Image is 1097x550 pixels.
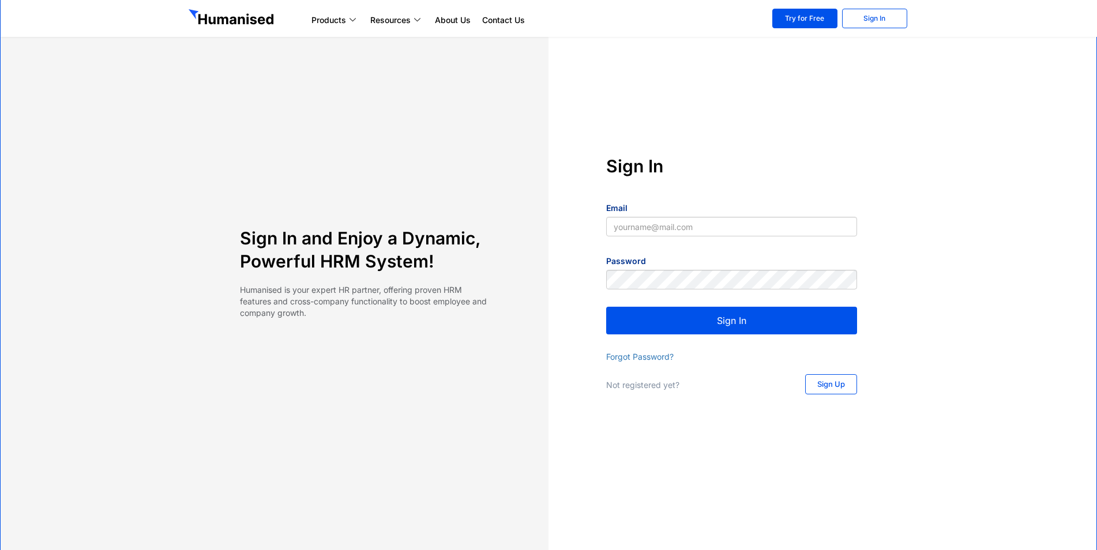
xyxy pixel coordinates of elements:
[817,381,845,388] span: Sign Up
[805,374,857,394] a: Sign Up
[476,13,531,27] a: Contact Us
[606,307,857,334] button: Sign In
[189,9,276,28] img: GetHumanised Logo
[772,9,837,28] a: Try for Free
[606,202,628,214] label: Email
[606,217,857,236] input: yourname@mail.com
[429,13,476,27] a: About Us
[240,284,491,319] p: Humanised is your expert HR partner, offering proven HRM features and cross-company functionality...
[306,13,365,27] a: Products
[606,379,782,391] p: Not registered yet?
[240,227,491,273] h4: Sign In and Enjoy a Dynamic, Powerful HRM System!
[606,255,646,267] label: Password
[606,155,857,178] h4: Sign In
[365,13,429,27] a: Resources
[606,352,674,361] a: Forgot Password?
[842,9,907,28] a: Sign In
